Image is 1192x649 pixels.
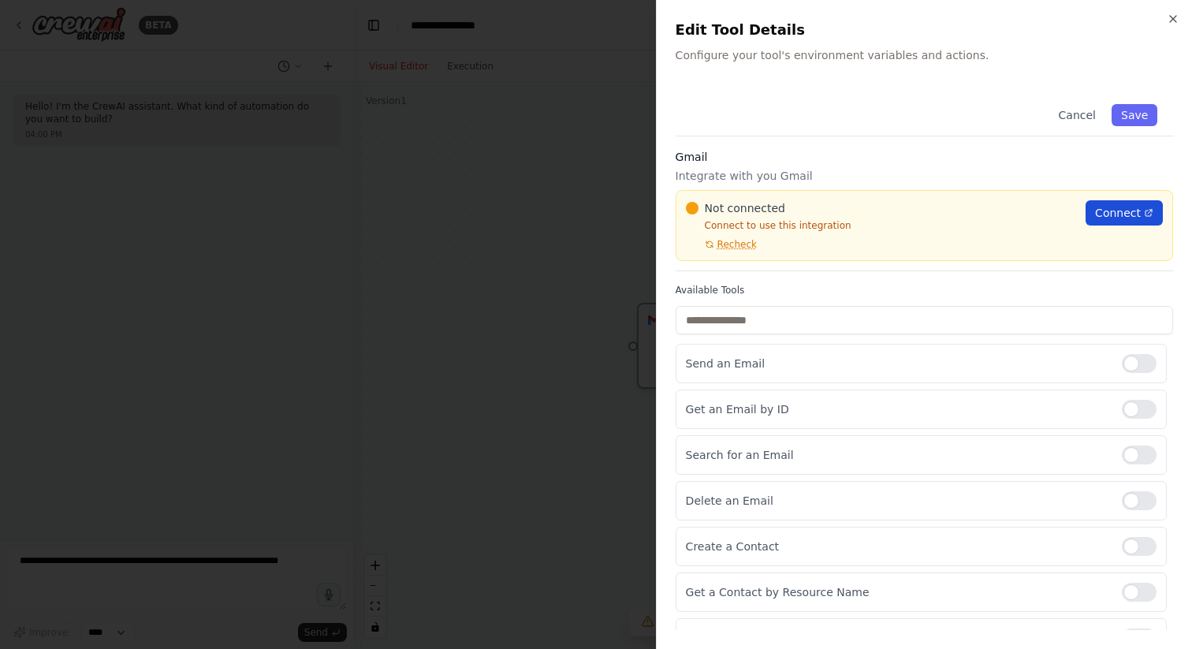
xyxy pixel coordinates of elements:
h2: Edit Tool Details [676,19,1173,41]
p: Get a Contact by Resource Name [686,584,1109,600]
p: Send an Email [686,356,1109,371]
a: Connect [1086,200,1163,226]
label: Available Tools [676,284,1173,297]
p: Get an Email by ID [686,401,1109,417]
button: Save [1112,104,1157,126]
h3: Gmail [676,149,1173,165]
span: Not connected [705,200,785,216]
p: Search for an Email [686,447,1109,463]
p: Delete an Email [686,493,1109,509]
p: Configure your tool's environment variables and actions. [676,47,1173,63]
button: Cancel [1049,104,1104,126]
p: Create a Contact [686,539,1109,554]
p: Connect to use this integration [686,219,1077,232]
p: Integrate with you Gmail [676,168,1173,184]
button: Recheck [686,238,757,251]
span: Recheck [717,238,757,251]
span: Connect [1095,205,1141,221]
